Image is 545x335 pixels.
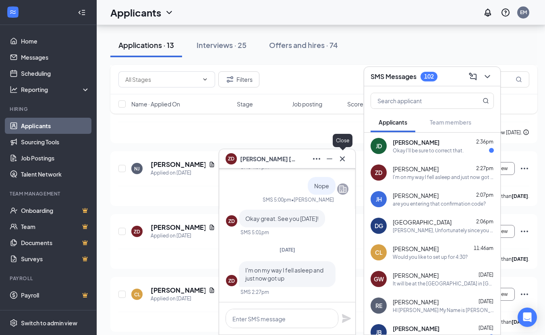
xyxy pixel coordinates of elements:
[202,76,208,83] svg: ChevronDown
[338,184,348,194] svg: Company
[376,142,382,150] div: JD
[393,254,468,260] div: Would you like to set up for 4:30?
[21,85,90,94] div: Reporting
[312,154,321,164] svg: Ellipses
[393,271,439,279] span: [PERSON_NAME]
[512,319,528,325] b: [DATE]
[151,223,205,232] h5: [PERSON_NAME]
[374,275,384,283] div: GW
[424,73,434,80] div: 102
[292,100,322,108] span: Job posting
[375,169,382,177] div: ZD
[347,100,363,108] span: Score
[393,191,439,200] span: [PERSON_NAME]
[342,314,351,323] svg: Plane
[21,251,90,267] a: SurveysCrown
[474,245,493,251] span: 11:46am
[520,227,529,236] svg: Ellipses
[209,224,215,231] svg: Document
[21,33,90,49] a: Home
[314,182,329,189] span: Nope
[21,287,90,303] a: PayrollCrown
[134,165,140,172] div: NJ
[9,8,17,16] svg: WorkstreamLogo
[476,139,493,145] span: 2:36pm
[134,291,140,298] div: CL
[21,150,90,166] a: Job Postings
[430,119,471,126] span: Team members
[516,76,522,83] svg: MagnifyingGlass
[476,192,493,198] span: 2:07pm
[479,272,493,278] span: [DATE]
[291,196,334,203] span: • [PERSON_NAME]
[78,8,86,17] svg: Collapse
[375,222,383,230] div: DG
[393,200,486,207] div: are you entering that confirmation code?
[131,100,180,108] span: Name · Applied On
[10,85,18,94] svg: Analysis
[263,196,291,203] div: SMS 5:00pm
[379,119,407,126] span: Applicants
[280,247,295,253] span: [DATE]
[393,280,494,287] div: It will be at the [GEOGRAPHIC_DATA] in [GEOGRAPHIC_DATA]
[21,134,90,150] a: Sourcing Tools
[393,138,439,146] span: [PERSON_NAME]
[375,248,383,256] div: CL
[393,307,494,314] div: HI [PERSON_NAME] My Name is [PERSON_NAME] and I am an Area Coach for [PERSON_NAME]. I will be at ...
[118,40,174,50] div: Applications · 13
[393,325,439,333] span: [PERSON_NAME]
[151,232,215,240] div: Applied on [DATE]
[375,302,382,310] div: RE
[21,49,90,65] a: Messages
[393,165,439,173] span: [PERSON_NAME]
[164,8,174,17] svg: ChevronDown
[520,164,529,173] svg: Ellipses
[333,134,352,147] div: Close
[501,8,510,17] svg: QuestionInfo
[520,289,529,299] svg: Ellipses
[325,154,334,164] svg: Minimize
[393,147,464,154] div: Okay I'll be sure to correct that.
[209,161,215,168] svg: Document
[21,218,90,235] a: TeamCrown
[240,289,269,295] div: SMS 2:27pm
[151,169,215,177] div: Applied on [DATE]
[393,227,494,234] div: [PERSON_NAME], Unfortunately since you have not completed your paperwork in the allotted time fra...
[245,266,323,282] span: I'm on my way I fell asleep and just now got up
[518,308,537,327] div: Open Intercom Messenger
[151,160,205,169] h5: [PERSON_NAME]
[245,215,319,222] span: Okay great. See you [DATE]!
[197,40,247,50] div: Interviews · 25
[338,154,347,164] svg: Cross
[110,6,161,19] h1: Applicants
[476,218,493,225] span: 2:06pm
[21,202,90,218] a: OnboardingCrown
[371,72,417,81] h3: SMS Messages
[393,245,439,253] span: [PERSON_NAME]
[466,70,479,83] button: ComposeMessage
[134,228,140,235] div: ZD
[228,277,235,284] div: ZD
[228,218,235,225] div: ZD
[218,71,259,87] button: Filter Filters
[393,218,452,226] span: [GEOGRAPHIC_DATA]
[393,298,439,306] span: [PERSON_NAME]
[512,256,528,262] b: [DATE]
[468,72,478,81] svg: ComposeMessage
[209,287,215,293] svg: Document
[371,93,466,108] input: Search applicant
[476,165,493,171] span: 2:27pm
[151,295,215,303] div: Applied on [DATE]
[336,152,349,165] button: Cross
[21,65,90,81] a: Scheduling
[21,166,90,182] a: Talent Network
[21,118,90,134] a: Applicants
[483,72,492,81] svg: ChevronDown
[225,75,235,84] svg: Filter
[393,174,494,181] div: I'm on my way I fell asleep and just now got up
[240,154,296,163] span: [PERSON_NAME] [PERSON_NAME]
[10,275,88,282] div: Payroll
[310,152,323,165] button: Ellipses
[483,8,493,17] svg: Notifications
